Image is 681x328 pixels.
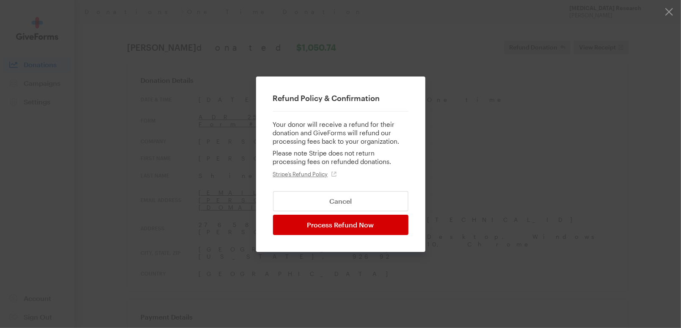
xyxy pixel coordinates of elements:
h2: Refund Policy & Confirmation [273,93,408,103]
p: Your donor will receive a refund for their donation and GiveForms will refund our processing fees... [273,120,408,145]
td: Thank You! [214,68,468,95]
p: Please note Stripe does not return processing fees on refunded donations. [273,149,408,166]
img: BrightFocus Foundation | Alzheimer's Disease Research [267,14,415,38]
button: Cancel [273,191,408,211]
a: Stripe’s Refund Policy [273,171,336,178]
input: Process Refund Now [273,215,408,235]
